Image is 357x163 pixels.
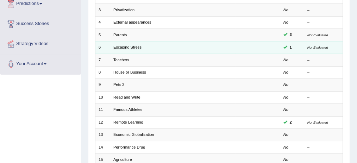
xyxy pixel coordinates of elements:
em: No [283,132,288,137]
td: 11 [95,104,110,116]
td: 9 [95,79,110,91]
em: No [283,145,288,149]
td: 5 [95,29,110,41]
em: No [283,107,288,112]
div: – [307,157,339,163]
td: 7 [95,54,110,66]
a: Agriculture [113,157,132,162]
a: Performance Drug [113,145,145,149]
span: You can still take this question [287,32,294,38]
a: Strategy Videos [0,34,81,52]
div: – [307,107,339,113]
em: No [283,95,288,99]
em: No [283,157,288,162]
a: Remote Learning [113,120,143,124]
a: Economic Globalization [113,132,154,137]
small: Not Evaluated [307,33,328,37]
td: 6 [95,41,110,54]
em: No [283,70,288,74]
td: 13 [95,129,110,141]
a: House or Business [113,70,146,74]
a: Parents [113,33,127,37]
a: Read and Write [113,95,140,99]
a: External appearances [113,20,151,24]
em: No [283,82,288,87]
div: – [307,82,339,88]
span: You can still take this question [287,44,294,51]
em: No [283,20,288,24]
a: Privatization [113,8,134,12]
em: No [283,58,288,62]
a: Teachers [113,58,129,62]
div: – [307,7,339,13]
td: 12 [95,116,110,128]
div: – [307,132,339,138]
div: – [307,145,339,150]
a: Success Stories [0,14,81,32]
td: 10 [95,91,110,104]
div: – [307,95,339,100]
span: You can still take this question [287,119,294,126]
a: Escaping Stress [113,45,142,49]
em: No [283,8,288,12]
small: Not Evaluated [307,120,328,124]
div: – [307,70,339,75]
a: Your Account [0,54,81,72]
div: – [307,20,339,25]
a: Pets 2 [113,82,124,87]
div: – [307,57,339,63]
td: 4 [95,16,110,29]
td: 14 [95,141,110,153]
td: 8 [95,66,110,79]
a: Famous Athletes [113,107,142,112]
td: 3 [95,4,110,16]
small: Not Evaluated [307,45,328,49]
